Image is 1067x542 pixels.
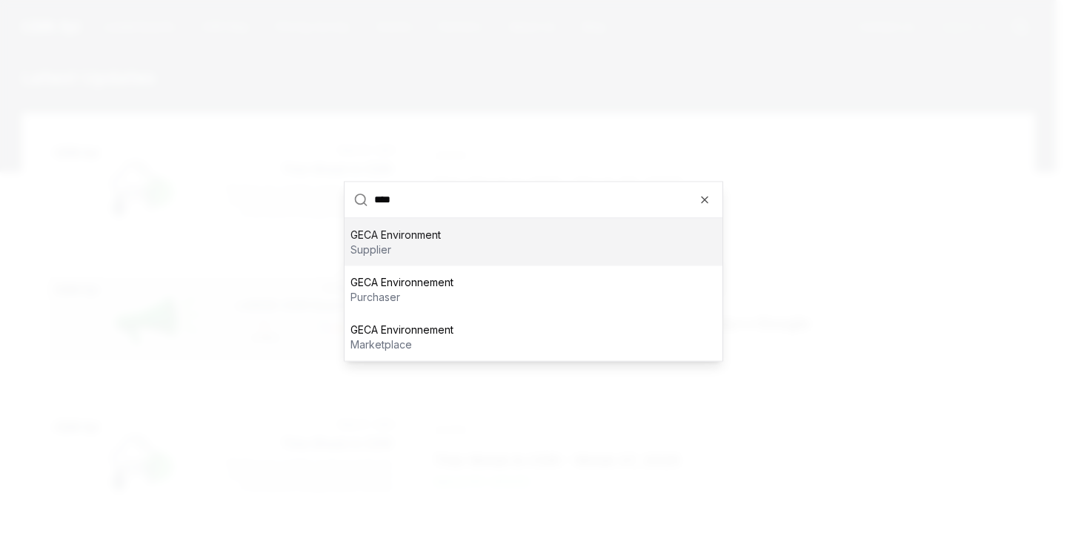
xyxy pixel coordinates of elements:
[350,227,441,242] p: GECA Environment
[350,274,453,289] p: GECA Environnement
[350,242,441,257] p: supplier
[350,289,453,304] p: purchaser
[350,337,453,351] p: marketplace
[350,322,453,337] p: GECA Environnement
